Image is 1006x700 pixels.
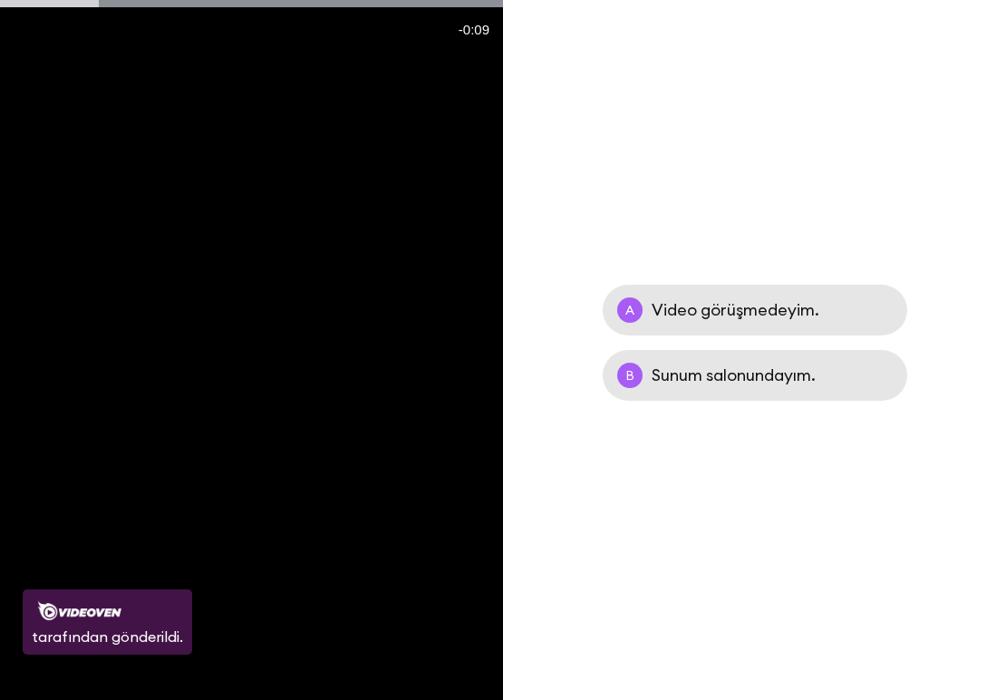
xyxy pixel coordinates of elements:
div: Video görüşmedeyim. [652,285,885,335]
div: Sunum salonundayım. [652,350,885,401]
div: B [617,363,643,388]
div: A [617,297,643,323]
span: 0:09 [463,22,489,37]
span: - [459,22,463,37]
